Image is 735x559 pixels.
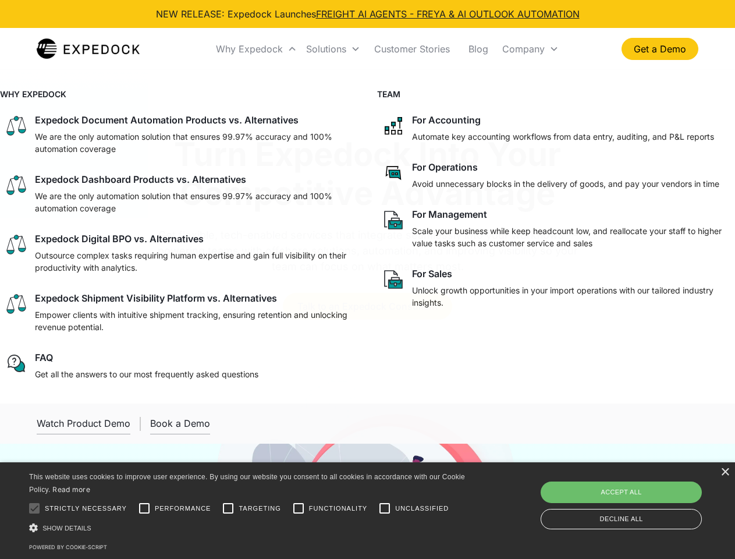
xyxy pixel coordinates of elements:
[45,504,127,514] span: Strictly necessary
[382,268,405,291] img: paper and bag icon
[412,161,478,173] div: For Operations
[502,43,545,55] div: Company
[29,473,465,494] span: This website uses cookies to improve user experience. By using our website you consent to all coo...
[35,174,246,185] div: Expedock Dashboard Products vs. Alternatives
[412,178,719,190] p: Avoid unnecessary blocks in the delivery of goods, and pay your vendors in time
[35,190,354,214] p: We are the only automation solution that ensures 99.97% accuracy and 100% automation coverage
[301,29,365,69] div: Solutions
[35,292,277,304] div: Expedock Shipment Visibility Platform vs. Alternatives
[382,161,405,185] img: rectangular chat bubble icon
[35,233,204,245] div: Expedock Digital BPO vs. Alternatives
[156,7,580,21] div: NEW RELEASE: Expedock Launches
[498,29,563,69] div: Company
[29,544,107,550] a: Powered by cookie-script
[239,504,280,514] span: Targeting
[412,268,452,279] div: For Sales
[35,130,354,155] p: We are the only automation solution that ensures 99.97% accuracy and 100% automation coverage
[155,504,211,514] span: Performance
[35,309,354,333] p: Empower clients with intuitive shipment tracking, ensuring retention and unlocking revenue potent...
[412,284,731,309] p: Unlock growth opportunities in your import operations with our tailored industry insights.
[382,208,405,232] img: paper and bag icon
[35,352,53,363] div: FAQ
[35,249,354,274] p: Outsource complex tasks requiring human expertise and gain full visibility on their productivity ...
[29,522,469,534] div: Show details
[216,43,283,55] div: Why Expedock
[5,233,28,256] img: scale icon
[42,525,91,532] span: Show details
[412,225,731,249] p: Scale your business while keep headcount low, and reallocate your staff to higher value tasks suc...
[150,418,210,429] div: Book a Demo
[150,413,210,434] a: Book a Demo
[459,29,498,69] a: Blog
[37,37,140,61] img: Expedock Logo
[211,29,301,69] div: Why Expedock
[395,504,449,514] span: Unclassified
[382,114,405,137] img: network like icon
[5,174,28,197] img: scale icon
[37,37,140,61] a: home
[316,8,580,20] a: FREIGHT AI AGENTS - FREYA & AI OUTLOOK AUTOMATION
[412,114,481,126] div: For Accounting
[5,292,28,316] img: scale icon
[5,352,28,375] img: regular chat bubble icon
[365,29,459,69] a: Customer Stories
[5,114,28,137] img: scale icon
[52,485,90,494] a: Read more
[622,38,698,60] a: Get a Demo
[37,418,130,429] div: Watch Product Demo
[35,114,299,126] div: Expedock Document Automation Products vs. Alternatives
[37,413,130,434] a: open lightbox
[412,130,714,143] p: Automate key accounting workflows from data entry, auditing, and P&L reports
[309,504,367,514] span: Functionality
[412,208,487,220] div: For Management
[35,368,258,380] p: Get all the answers to our most frequently asked questions
[541,433,735,559] iframe: Chat Widget
[306,43,346,55] div: Solutions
